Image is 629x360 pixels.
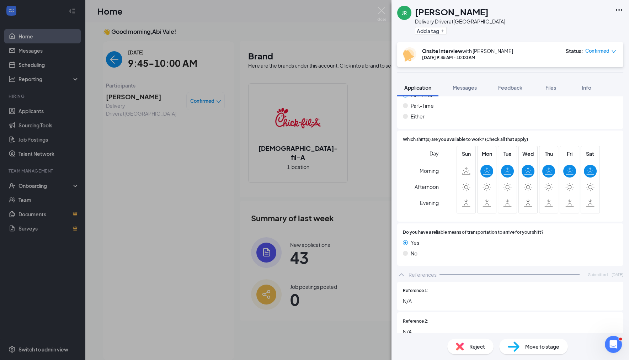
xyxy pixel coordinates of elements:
span: Mon [480,150,493,158]
span: Move to stage [525,343,559,350]
span: [DATE] [612,271,623,277]
span: Sun [460,150,473,158]
div: [DATE] 9:45 AM - 10:00 AM [422,54,513,60]
span: Fri [563,150,576,158]
span: Do you have a reliable means of transportation to arrive for your shift? [403,229,544,236]
span: Evening [420,196,439,209]
span: No [411,249,417,257]
span: Part-Time [411,102,434,110]
div: Delivery Driver at [GEOGRAPHIC_DATA] [415,18,505,25]
span: Reference 1: [403,287,428,294]
svg: Plus [441,29,445,33]
span: Which shift(s) are you available to work? (Check all that apply) [403,136,528,143]
button: PlusAdd a tag [415,27,447,35]
span: Tue [501,150,514,158]
span: Either [411,112,425,120]
span: Day [430,149,439,157]
span: Feedback [498,84,522,91]
h1: [PERSON_NAME] [415,6,489,18]
div: with [PERSON_NAME] [422,47,513,54]
b: Onsite Interview [422,48,462,54]
span: Messages [453,84,477,91]
span: Yes [411,239,419,247]
span: Reject [469,343,485,350]
svg: ChevronUp [397,270,406,279]
iframe: Intercom live chat [605,336,622,353]
span: Wed [522,150,534,158]
svg: Ellipses [615,6,623,14]
span: Confirmed [585,47,609,54]
span: N/A [403,328,618,335]
span: Submitted: [588,271,609,277]
span: Application [404,84,431,91]
span: Morning [420,164,439,177]
div: References [409,271,437,278]
span: Sat [584,150,597,158]
span: Thu [542,150,555,158]
span: N/A [403,297,618,305]
span: Files [545,84,556,91]
span: Reference 2: [403,318,428,325]
div: JR [402,9,407,16]
span: down [611,49,616,54]
span: Info [582,84,591,91]
span: Afternoon [415,180,439,193]
div: Status : [566,47,583,54]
